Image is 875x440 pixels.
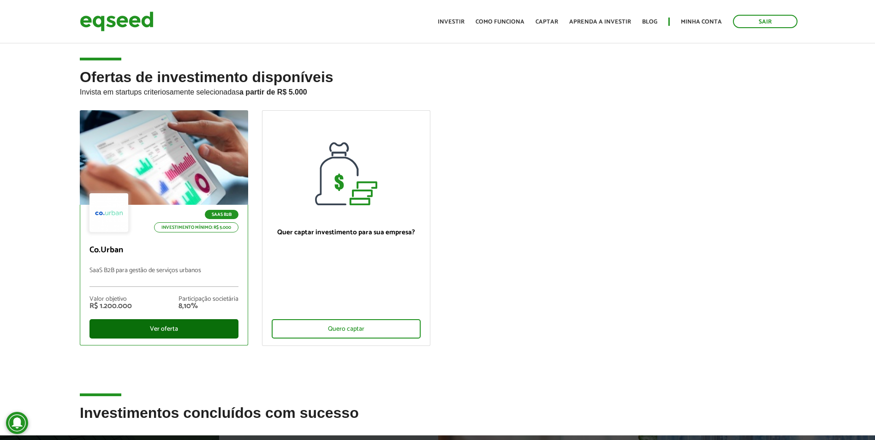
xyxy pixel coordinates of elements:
[272,319,421,339] div: Quero captar
[239,88,307,96] strong: a partir de R$ 5.000
[89,296,132,303] div: Valor objetivo
[154,222,238,232] p: Investimento mínimo: R$ 5.000
[89,319,238,339] div: Ver oferta
[536,19,558,25] a: Captar
[438,19,464,25] a: Investir
[80,9,154,34] img: EqSeed
[681,19,722,25] a: Minha conta
[476,19,524,25] a: Como funciona
[262,110,430,346] a: Quer captar investimento para sua empresa? Quero captar
[569,19,631,25] a: Aprenda a investir
[179,303,238,310] div: 8,10%
[272,228,421,237] p: Quer captar investimento para sua empresa?
[80,110,248,345] a: SaaS B2B Investimento mínimo: R$ 5.000 Co.Urban SaaS B2B para gestão de serviços urbanos Valor ob...
[205,210,238,219] p: SaaS B2B
[80,69,795,110] h2: Ofertas de investimento disponíveis
[80,85,795,96] p: Invista em startups criteriosamente selecionadas
[89,245,238,256] p: Co.Urban
[642,19,657,25] a: Blog
[733,15,798,28] a: Sair
[80,405,795,435] h2: Investimentos concluídos com sucesso
[179,296,238,303] div: Participação societária
[89,303,132,310] div: R$ 1.200.000
[89,267,238,287] p: SaaS B2B para gestão de serviços urbanos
